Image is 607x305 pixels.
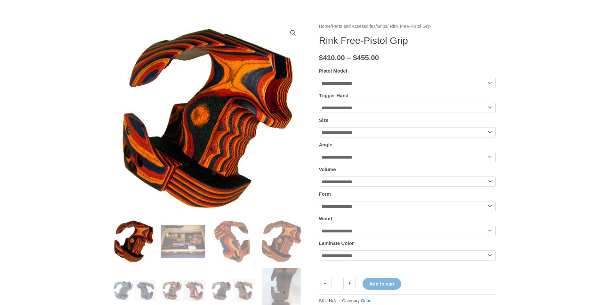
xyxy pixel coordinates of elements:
button: Add to cart [363,278,401,290]
h1: Rink Free-Pistol Grip [319,35,496,46]
img: Rink Free-Pistol Grip - Image 3 [210,219,254,263]
label: Volume [319,167,336,172]
img: Rink Free-Pistol Grip [112,22,304,214]
a: + [344,278,356,289]
label: Angle [319,142,332,147]
input: Product quantity [331,278,344,289]
span: Category: [342,297,371,305]
span: SKU: [319,297,336,305]
label: Size [319,117,329,123]
label: Pistol Model [319,68,347,74]
label: Trigger Hand [319,93,349,98]
bdi: 410.00 [319,54,345,62]
a: - [319,278,331,289]
span: $ [353,54,357,62]
a: Home [319,24,331,29]
span: $ [319,54,323,62]
label: Laminate Color [319,240,354,246]
img: Rink Free-Pistol Grip [112,219,156,263]
label: Form [319,191,331,197]
img: Rink Free-Pistol Grip [259,219,304,263]
bdi: 455.00 [353,54,379,62]
label: Wood [319,216,332,221]
img: Rink Free-Pistol Grip - Image 2 [161,219,205,263]
span: – [347,54,351,62]
a: Grips [377,24,387,29]
span: N/A [329,298,336,303]
a: Parts and Accessories [332,24,376,29]
nav: Breadcrumb [319,22,496,31]
a: Grips [361,298,371,303]
a: View full-screen image gallery [287,27,299,39]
